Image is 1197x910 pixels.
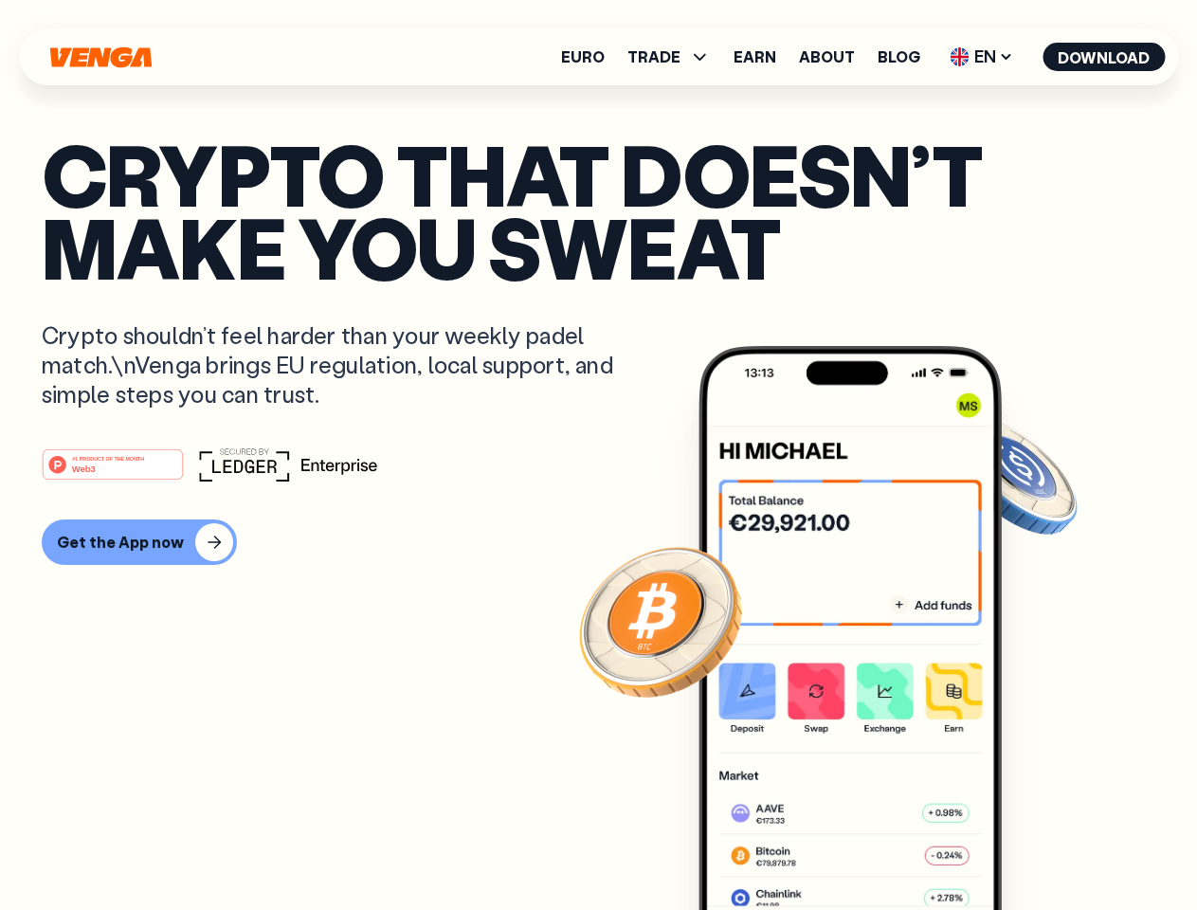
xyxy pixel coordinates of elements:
p: Crypto that doesn’t make you sweat [42,137,1155,282]
a: About [799,49,855,64]
svg: Home [47,46,154,68]
a: Euro [561,49,605,64]
img: USDC coin [945,408,1081,544]
div: Get the App now [57,533,184,552]
button: Get the App now [42,519,237,565]
img: flag-uk [950,47,969,66]
tspan: #1 PRODUCT OF THE MONTH [72,455,144,461]
a: Earn [734,49,776,64]
span: EN [943,42,1020,72]
tspan: Web3 [72,463,96,473]
a: #1 PRODUCT OF THE MONTHWeb3 [42,460,184,484]
p: Crypto shouldn’t feel harder than your weekly padel match.\nVenga brings EU regulation, local sup... [42,320,641,409]
span: TRADE [627,49,680,64]
button: Download [1043,43,1165,71]
a: Get the App now [42,519,1155,565]
a: Blog [878,49,920,64]
img: Bitcoin [575,536,746,706]
span: TRADE [627,45,711,68]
